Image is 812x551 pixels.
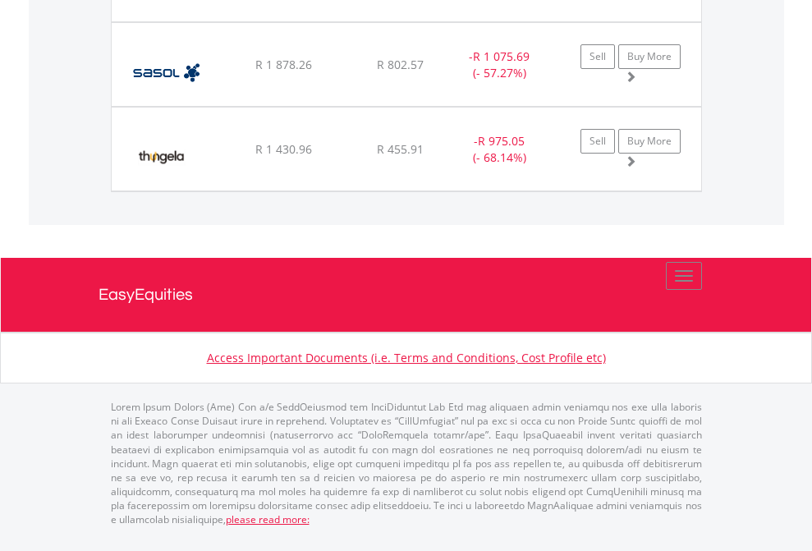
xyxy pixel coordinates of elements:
[120,44,213,102] img: EQU.ZA.SOL.png
[580,44,615,69] a: Sell
[473,48,530,64] span: R 1 075.69
[618,129,681,154] a: Buy More
[478,133,525,149] span: R 975.05
[255,57,312,72] span: R 1 878.26
[99,258,714,332] a: EasyEquities
[255,141,312,157] span: R 1 430.96
[226,512,310,526] a: please read more:
[111,400,702,526] p: Lorem Ipsum Dolors (Ame) Con a/e SeddOeiusmod tem InciDiduntut Lab Etd mag aliquaen admin veniamq...
[618,44,681,69] a: Buy More
[580,129,615,154] a: Sell
[377,141,424,157] span: R 455.91
[377,57,424,72] span: R 802.57
[120,128,203,186] img: EQU.ZA.TGA.png
[448,48,551,81] div: - (- 57.27%)
[448,133,551,166] div: - (- 68.14%)
[207,350,606,365] a: Access Important Documents (i.e. Terms and Conditions, Cost Profile etc)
